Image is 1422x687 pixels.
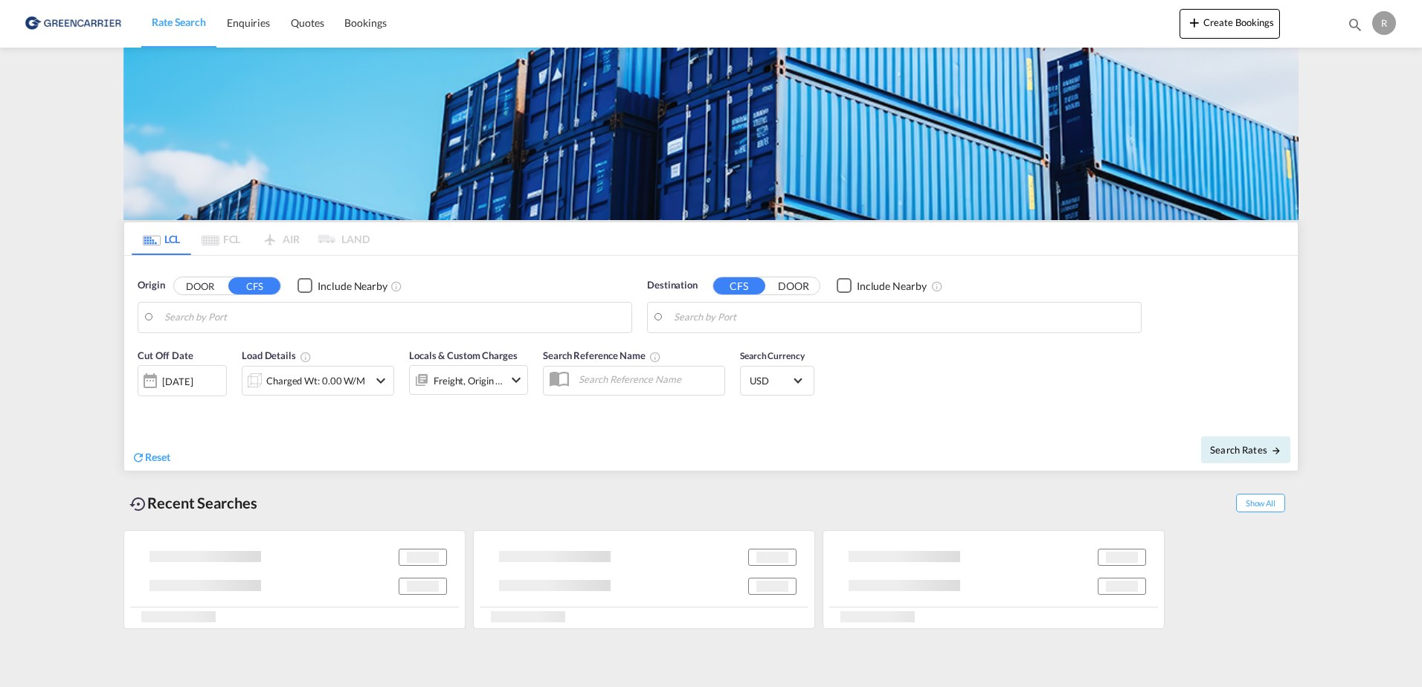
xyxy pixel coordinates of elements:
[543,349,661,361] span: Search Reference Name
[1372,11,1396,35] div: R
[1271,445,1281,456] md-icon: icon-arrow-right
[750,374,791,387] span: USD
[647,278,698,293] span: Destination
[409,365,528,395] div: Freight Origin Destinationicon-chevron-down
[713,277,765,294] button: CFS
[152,16,206,28] span: Rate Search
[227,16,270,29] span: Enquiries
[409,349,518,361] span: Locals & Custom Charges
[837,278,927,294] md-checkbox: Checkbox No Ink
[571,368,724,390] input: Search Reference Name
[1236,494,1285,512] span: Show All
[145,451,170,463] span: Reset
[857,279,927,294] div: Include Nearby
[372,372,390,390] md-icon: icon-chevron-down
[124,256,1298,471] div: Origin DOOR CFS Checkbox No InkUnchecked: Ignores neighbouring ports when fetching rates.Checked ...
[740,350,805,361] span: Search Currency
[228,277,280,294] button: CFS
[344,16,386,29] span: Bookings
[1347,16,1363,33] md-icon: icon-magnify
[931,280,943,292] md-icon: Unchecked: Ignores neighbouring ports when fetching rates.Checked : Includes neighbouring ports w...
[649,351,661,363] md-icon: Your search will be saved by the below given name
[132,450,170,466] div: icon-refreshReset
[132,222,191,255] md-tab-item: LCL
[22,7,123,40] img: b0b18ec08afe11efb1d4932555f5f09d.png
[123,48,1299,220] img: GreenCarrierFCL_LCL.png
[123,486,263,520] div: Recent Searches
[242,349,312,361] span: Load Details
[318,279,387,294] div: Include Nearby
[132,451,145,464] md-icon: icon-refresh
[164,306,624,329] input: Search by Port
[390,280,402,292] md-icon: Unchecked: Ignores neighbouring ports when fetching rates.Checked : Includes neighbouring ports w...
[1210,444,1281,456] span: Search Rates
[434,370,504,391] div: Freight Origin Destination
[138,395,149,415] md-datepicker: Select
[174,277,226,294] button: DOOR
[162,375,193,388] div: [DATE]
[300,351,312,363] md-icon: Chargeable Weight
[1180,9,1280,39] button: icon-plus 400-fgCreate Bookings
[507,371,525,389] md-icon: icon-chevron-down
[129,495,147,513] md-icon: icon-backup-restore
[291,16,324,29] span: Quotes
[768,277,820,294] button: DOOR
[138,278,164,293] span: Origin
[138,349,193,361] span: Cut Off Date
[297,278,387,294] md-checkbox: Checkbox No Ink
[674,306,1133,329] input: Search by Port
[748,370,806,391] md-select: Select Currency: $ USDUnited States Dollar
[132,222,370,255] md-pagination-wrapper: Use the left and right arrow keys to navigate between tabs
[242,366,394,396] div: Charged Wt: 0.00 W/Micon-chevron-down
[138,365,227,396] div: [DATE]
[1185,13,1203,31] md-icon: icon-plus 400-fg
[266,370,365,391] div: Charged Wt: 0.00 W/M
[1201,436,1290,463] button: Search Ratesicon-arrow-right
[1347,16,1363,39] div: icon-magnify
